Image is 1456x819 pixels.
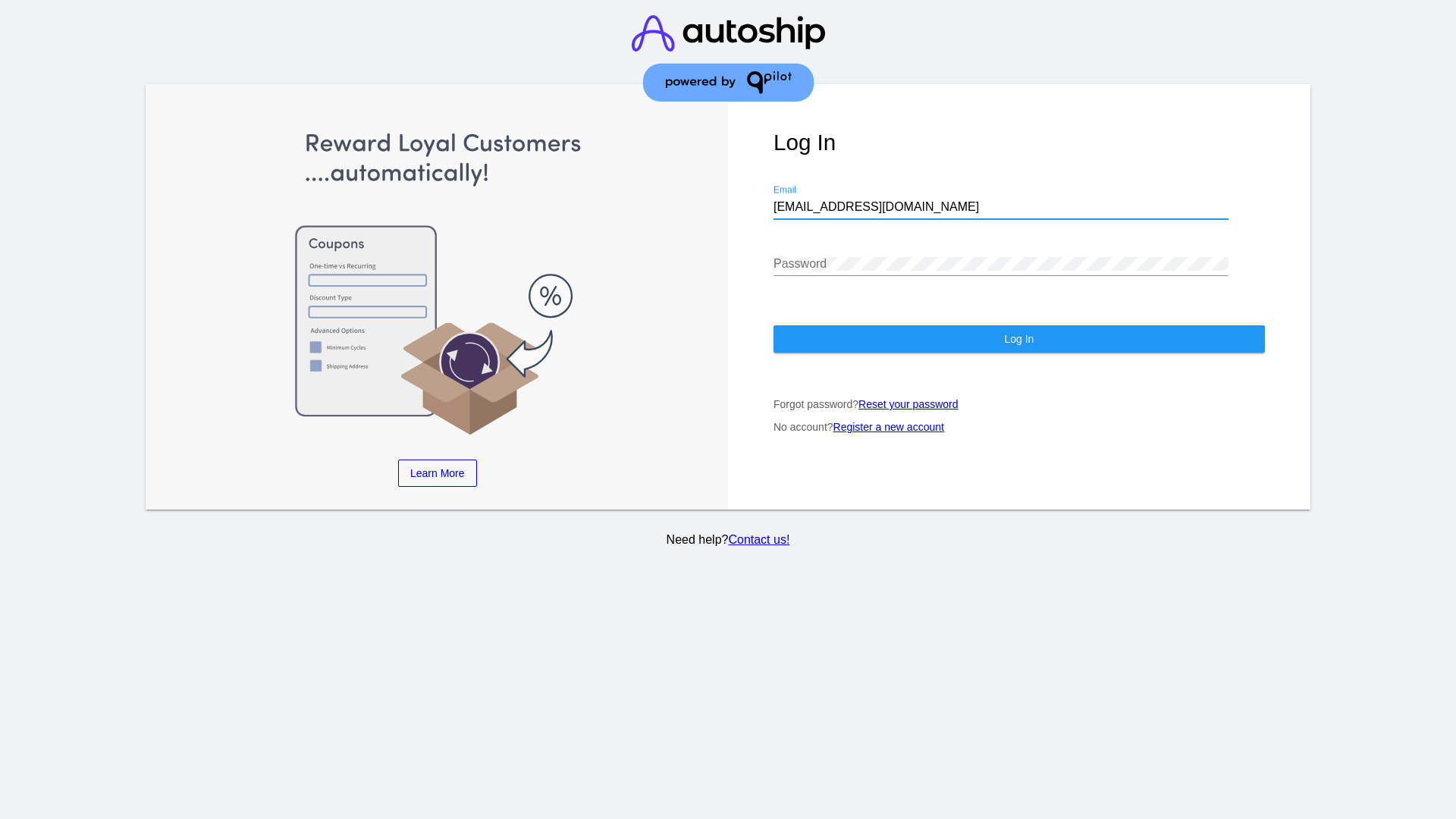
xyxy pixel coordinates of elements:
[143,533,1313,547] p: Need help?
[728,533,789,546] a: Contact us!
[1004,333,1034,345] span: Log In
[773,130,1265,155] h1: Log In
[833,421,944,433] a: Register a new account
[410,467,465,479] span: Learn More
[773,398,1265,410] p: Forgot password?
[192,130,683,437] img: Apply Coupons Automatically to Scheduled Orders with QPilot
[398,460,477,487] a: Learn More
[773,325,1265,353] button: Log In
[773,421,1265,433] p: No account?
[858,398,959,410] a: Reset your password
[773,200,1228,214] input: Email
